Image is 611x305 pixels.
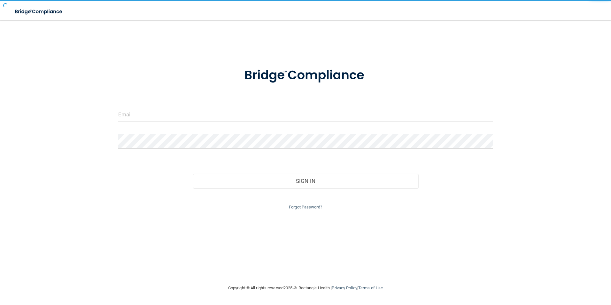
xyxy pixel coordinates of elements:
a: Privacy Policy [332,285,357,290]
div: Copyright © All rights reserved 2025 @ Rectangle Health | | [189,278,422,298]
input: Email [118,107,493,122]
img: bridge_compliance_login_screen.278c3ca4.svg [231,59,380,92]
img: bridge_compliance_login_screen.278c3ca4.svg [10,5,68,18]
button: Sign In [193,174,418,188]
a: Terms of Use [358,285,383,290]
a: Forgot Password? [289,205,322,209]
